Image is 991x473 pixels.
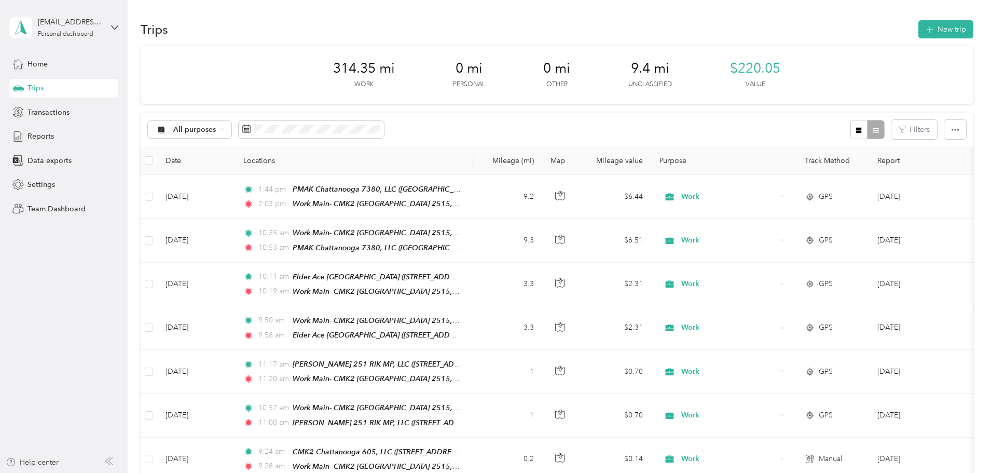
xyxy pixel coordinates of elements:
[730,60,780,77] span: $220.05
[474,263,542,306] td: 3.3
[474,394,542,437] td: 1
[258,271,288,282] span: 10:11 am
[631,60,669,77] span: 9.4 mi
[157,394,235,437] td: [DATE]
[27,59,48,70] span: Home
[157,263,235,306] td: [DATE]
[579,219,651,262] td: $6.51
[293,287,655,296] span: Work Main- CMK2 [GEOGRAPHIC_DATA] 2515, LLC ([STREET_ADDRESS], [GEOGRAPHIC_DATA], [US_STATE])
[681,410,776,421] span: Work
[579,175,651,219] td: $6.44
[819,410,833,421] span: GPS
[918,20,973,38] button: New trip
[891,120,937,139] button: Filters
[628,80,672,89] p: Unclassified
[681,191,776,202] span: Work
[579,394,651,437] td: $0.70
[333,60,395,77] span: 314.35 mi
[869,350,964,394] td: Sep 2025
[157,146,235,175] th: Date
[819,278,833,290] span: GPS
[27,179,55,190] span: Settings
[474,175,542,219] td: 9.2
[27,131,54,142] span: Reports
[543,60,570,77] span: 0 mi
[27,204,86,214] span: Team Dashboard
[796,146,869,175] th: Track Method
[258,359,288,370] span: 11:17 am
[933,415,991,473] iframe: Everlance-gr Chat Button Frame
[293,418,657,427] span: [PERSON_NAME] 251 RIK MP, LLC ([STREET_ADDRESS][PERSON_NAME], [GEOGRAPHIC_DATA], [US_STATE])
[258,461,288,472] span: 9:28 am
[681,322,776,333] span: Work
[157,350,235,394] td: [DATE]
[258,315,288,326] span: 9:50 am
[293,228,655,237] span: Work Main- CMK2 [GEOGRAPHIC_DATA] 2515, LLC ([STREET_ADDRESS], [GEOGRAPHIC_DATA], [US_STATE])
[157,219,235,262] td: [DATE]
[258,402,288,414] span: 10:57 am
[579,350,651,394] td: $0.70
[293,462,655,471] span: Work Main- CMK2 [GEOGRAPHIC_DATA] 2515, LLC ([STREET_ADDRESS], [GEOGRAPHIC_DATA], [US_STATE])
[235,146,474,175] th: Locations
[258,227,288,239] span: 10:35 am
[173,126,216,133] span: All purposes
[293,403,655,412] span: Work Main- CMK2 [GEOGRAPHIC_DATA] 2515, LLC ([STREET_ADDRESS], [GEOGRAPHIC_DATA], [US_STATE])
[293,185,516,194] span: PMAK Chattanooga 7380, LLC ([GEOGRAPHIC_DATA], [US_STATE])
[293,316,574,325] span: Work Main- CMK2 [GEOGRAPHIC_DATA] 2515, LLC ([STREET_ADDRESS][US_STATE])
[6,457,59,468] button: Help center
[258,417,288,428] span: 11:00 am
[542,146,579,175] th: Map
[27,107,70,118] span: Transactions
[819,366,833,377] span: GPS
[819,235,833,246] span: GPS
[38,17,103,28] div: [EMAIL_ADDRESS][DOMAIN_NAME]
[38,31,93,37] div: Personal dashboard
[474,146,542,175] th: Mileage (mi)
[453,80,485,89] p: Personal
[157,306,235,350] td: [DATE]
[869,175,964,219] td: Sep 2025
[293,244,516,252] span: PMAK Chattanooga 7380, LLC ([GEOGRAPHIC_DATA], [US_STATE])
[27,83,44,93] span: Trips
[293,273,588,281] span: Elder Ace [GEOGRAPHIC_DATA] ([STREET_ADDRESS], [GEOGRAPHIC_DATA], [US_STATE])
[474,350,542,394] td: 1
[746,80,765,89] p: Value
[258,242,288,253] span: 10:53 am
[869,394,964,437] td: Sep 2025
[819,322,833,333] span: GPS
[681,366,776,377] span: Work
[579,146,651,175] th: Mileage value
[258,446,288,457] span: 9:24 am
[869,306,964,350] td: Sep 2025
[293,374,574,383] span: Work Main- CMK2 [GEOGRAPHIC_DATA] 2515, LLC ([STREET_ADDRESS][US_STATE])
[651,146,796,175] th: Purpose
[293,448,500,456] span: CMK2 Chattanooga 605, LLC ([STREET_ADDRESS][US_STATE])
[474,219,542,262] td: 9.3
[869,263,964,306] td: Sep 2025
[474,306,542,350] td: 3.3
[869,146,964,175] th: Report
[681,235,776,246] span: Work
[258,330,288,341] span: 9:58 am
[293,331,588,340] span: Elder Ace [GEOGRAPHIC_DATA] ([STREET_ADDRESS], [GEOGRAPHIC_DATA], [US_STATE])
[819,191,833,202] span: GPS
[258,286,288,297] span: 10:19 am
[27,155,72,166] span: Data exports
[258,198,288,210] span: 2:03 pm
[869,219,964,262] td: Sep 2025
[293,199,574,208] span: Work Main- CMK2 [GEOGRAPHIC_DATA] 2515, LLC ([STREET_ADDRESS][US_STATE])
[141,24,168,35] h1: Trips
[546,80,568,89] p: Other
[258,373,288,385] span: 11:20 am
[293,360,657,369] span: [PERSON_NAME] 251 RIK MP, LLC ([STREET_ADDRESS][PERSON_NAME], [GEOGRAPHIC_DATA], [US_STATE])
[354,80,374,89] p: Work
[258,184,288,195] span: 1:44 pm
[681,453,776,465] span: Work
[456,60,483,77] span: 0 mi
[819,453,842,465] span: Manual
[681,278,776,290] span: Work
[579,306,651,350] td: $2.31
[157,175,235,219] td: [DATE]
[579,263,651,306] td: $2.31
